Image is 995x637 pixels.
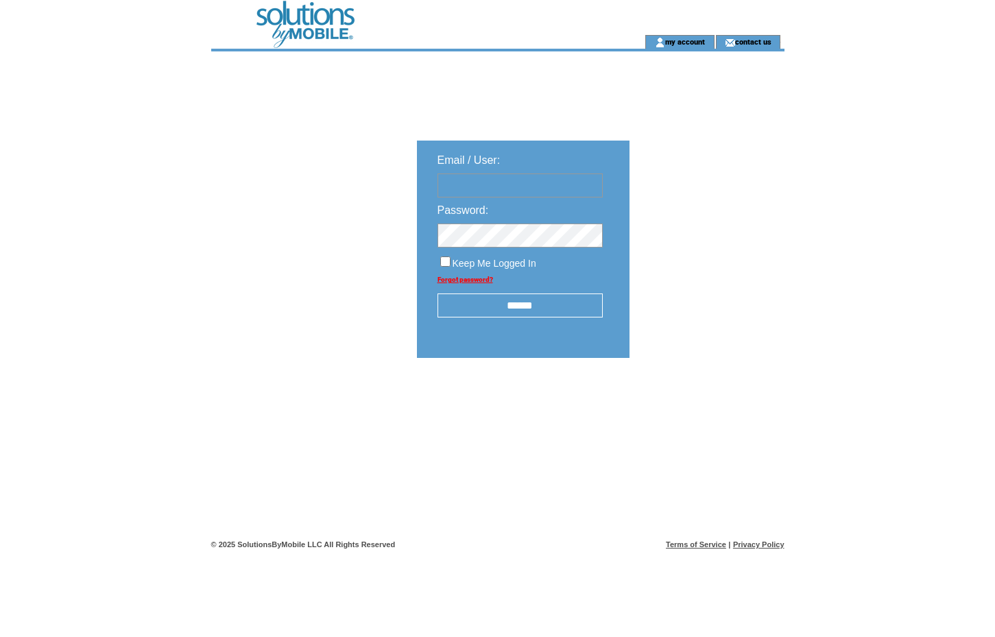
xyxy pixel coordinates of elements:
a: contact us [735,37,771,46]
a: my account [665,37,705,46]
span: | [728,540,730,549]
span: © 2025 SolutionsByMobile LLC All Rights Reserved [211,540,396,549]
a: Terms of Service [666,540,726,549]
span: Password: [437,204,489,216]
a: Privacy Policy [733,540,784,549]
img: transparent.png;jsessionid=7EA5E5D393F053895200ED43D1CC67F5 [669,392,738,409]
span: Email / User: [437,154,501,166]
img: account_icon.gif;jsessionid=7EA5E5D393F053895200ED43D1CC67F5 [655,37,665,48]
img: contact_us_icon.gif;jsessionid=7EA5E5D393F053895200ED43D1CC67F5 [725,37,735,48]
a: Forgot password? [437,276,493,283]
span: Keep Me Logged In [453,258,536,269]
